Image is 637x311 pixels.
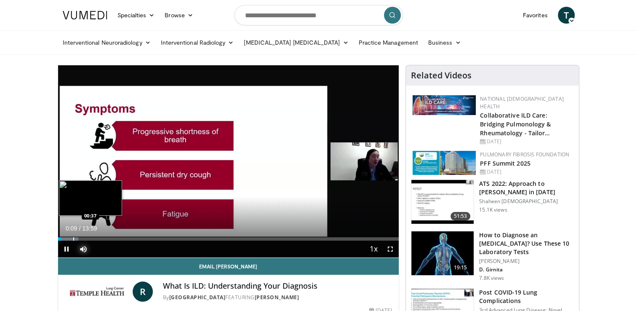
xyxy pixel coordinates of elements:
a: Specialties [112,7,160,24]
div: [DATE] [480,138,572,145]
button: Playback Rate [365,241,382,257]
div: [DATE] [480,168,572,176]
h3: ATS 2022: Approach to [PERSON_NAME] in [DATE] [479,180,574,196]
h3: How to Diagnose an [MEDICAL_DATA]? Use These 10 Laboratory Tests [479,231,574,256]
p: [PERSON_NAME] [479,258,574,265]
h4: Related Videos [411,70,472,80]
img: 7e341e47-e122-4d5e-9c74-d0a8aaff5d49.jpg.150x105_q85_autocrop_double_scale_upscale_version-0.2.jpg [413,95,476,115]
a: Practice Management [353,34,423,51]
a: Email [PERSON_NAME] [58,258,399,275]
a: R [133,282,153,302]
button: Fullscreen [382,241,399,257]
a: National [DEMOGRAPHIC_DATA] Health [480,95,564,110]
a: Browse [160,7,198,24]
span: / [79,225,81,232]
button: Pause [58,241,75,257]
a: Favorites [518,7,553,24]
a: [MEDICAL_DATA] [MEDICAL_DATA] [239,34,353,51]
img: 94354a42-e356-4408-ae03-74466ea68b7a.150x105_q85_crop-smart_upscale.jpg [411,231,474,275]
a: Interventional Neuroradiology [58,34,156,51]
span: 51:53 [450,212,471,220]
a: [GEOGRAPHIC_DATA] [169,294,226,301]
p: Shaheen [DEMOGRAPHIC_DATA] [479,198,574,205]
button: Mute [75,241,92,257]
span: 13:59 [82,225,97,232]
img: 5903cf87-07ec-4ec6-b228-01333f75c79d.150x105_q85_crop-smart_upscale.jpg [411,180,474,224]
a: Business [423,34,466,51]
span: 19:15 [450,263,471,272]
a: 51:53 ATS 2022: Approach to [PERSON_NAME] in [DATE] Shaheen [DEMOGRAPHIC_DATA] 15.1K views [411,180,574,224]
h3: Post COVID-19 Lung Complications [479,288,574,305]
p: 7.8K views [479,275,504,282]
a: [PERSON_NAME] [255,294,299,301]
span: 0:09 [66,225,77,232]
img: image.jpeg [59,180,122,216]
a: 19:15 How to Diagnose an [MEDICAL_DATA]? Use These 10 Laboratory Tests [PERSON_NAME] D. Girnita 7... [411,231,574,282]
p: D. Girnita [479,266,574,273]
a: PFF Summit 2025 [480,159,530,167]
input: Search topics, interventions [235,5,403,25]
img: 84d5d865-2f25-481a-859d-520685329e32.png.150x105_q85_autocrop_double_scale_upscale_version-0.2.png [413,151,476,175]
a: Interventional Radiology [156,34,239,51]
a: T [558,7,575,24]
img: VuMedi Logo [63,11,107,19]
a: Pulmonary Fibrosis Foundation [480,151,569,158]
p: 15.1K views [479,206,507,213]
h4: What Is ILD: Understanding Your Diagnosis [163,282,392,291]
a: Collaborative ILD Care: Bridging Pulmonology & Rheumatology - Tailor… [480,111,551,137]
video-js: Video Player [58,65,399,258]
img: Temple Lung Center [65,282,129,302]
div: Progress Bar [58,237,399,241]
div: By FEATURING [163,294,392,301]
